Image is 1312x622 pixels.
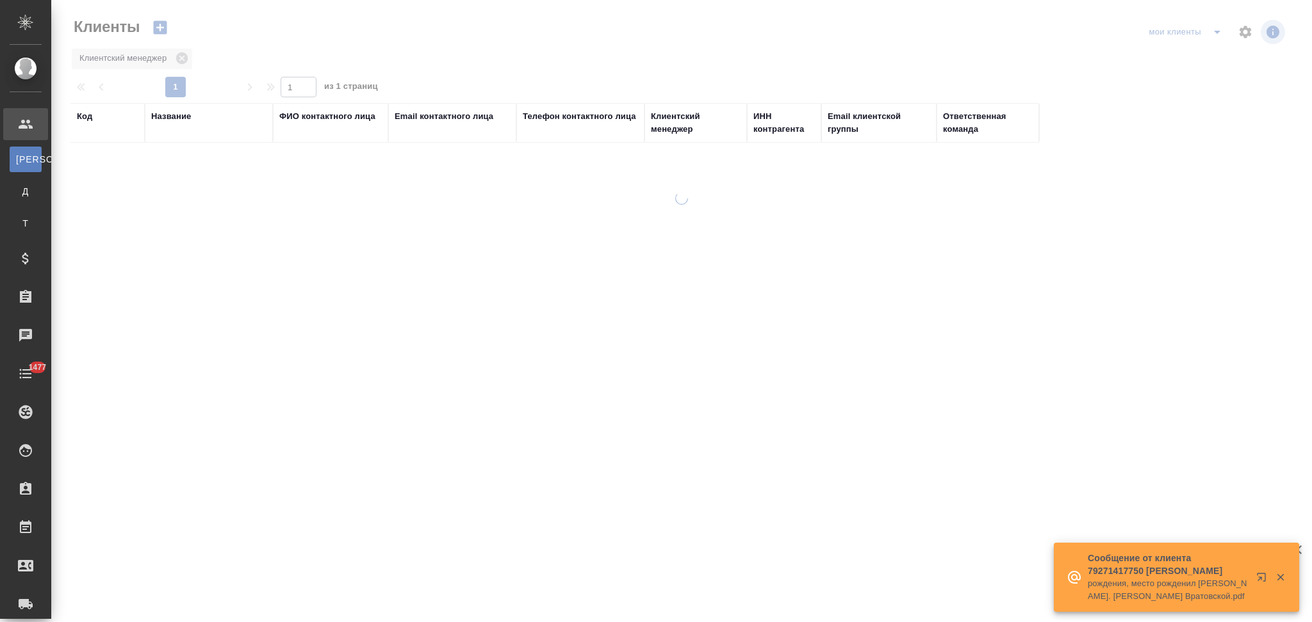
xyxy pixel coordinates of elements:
[943,110,1033,136] div: Ответственная команда
[16,153,35,166] span: [PERSON_NAME]
[10,211,42,236] a: Т
[1088,552,1248,577] p: Сообщение от клиента 79271417750 [PERSON_NAME]
[1088,577,1248,603] p: рождения, место рожденил [PERSON_NAME]. [PERSON_NAME] Вратовской.pdf
[828,110,930,136] div: Email клиентской группы
[16,185,35,198] span: Д
[523,110,636,123] div: Телефон контактного лица
[651,110,741,136] div: Клиентский менеджер
[395,110,493,123] div: Email контактного лица
[21,361,54,374] span: 1477
[151,110,191,123] div: Название
[16,217,35,230] span: Т
[279,110,375,123] div: ФИО контактного лица
[1267,571,1293,583] button: Закрыть
[77,110,92,123] div: Код
[10,179,42,204] a: Д
[10,147,42,172] a: [PERSON_NAME]
[1249,564,1279,595] button: Открыть в новой вкладке
[3,358,48,390] a: 1477
[753,110,815,136] div: ИНН контрагента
